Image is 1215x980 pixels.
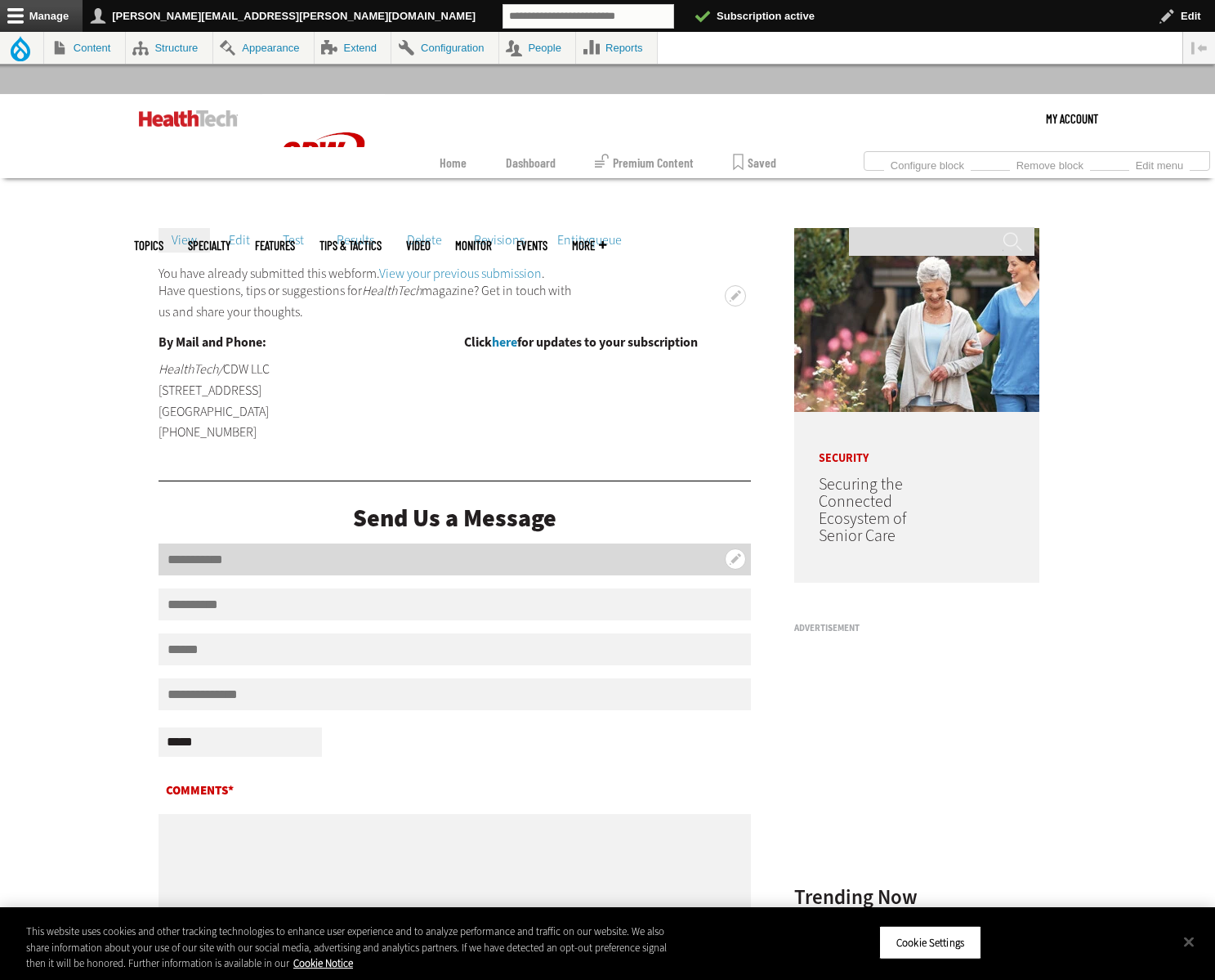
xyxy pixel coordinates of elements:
[319,239,382,252] a: Tips & Tactics
[1129,154,1190,172] a: Edit menu
[794,428,966,464] p: Security
[159,280,574,322] p: Have questions, tips or suggestions for magazine? Get in touch with us and share your thoughts.
[725,285,746,307] button: Open configuration options
[499,32,576,64] a: People
[1046,94,1098,143] div: User menu
[293,956,353,970] a: More information about your privacy
[159,359,360,442] p: CDW LLC [STREET_ADDRESS] [GEOGRAPHIC_DATA] [PHONE_NUMBER]
[44,32,125,64] a: Content
[733,147,776,178] a: Saved
[1171,924,1207,960] button: Close
[794,228,1039,412] img: nurse walks with senior woman through a garden
[26,924,668,972] div: This website uses cookies and other tracking technologies to enhance user experience and to analy...
[139,110,238,127] img: Home
[1183,32,1215,64] button: Vertical orientation
[159,336,445,349] h4: By Mail and Phone:
[819,473,906,547] a: Securing the Connected Ecosystem of Senior Care
[464,336,751,349] h4: Click for updates to your subscription
[879,925,981,960] button: Cookie Settings
[1046,94,1098,143] a: My Account
[440,147,467,178] a: Home
[794,887,1039,907] h3: Trending Now
[1010,154,1090,172] a: Remove block
[255,239,295,252] a: Features
[516,239,547,252] a: Events
[725,548,746,570] button: Open configuration options
[159,360,223,378] em: HealthTech/
[262,94,385,215] img: Home
[391,32,498,64] a: Configuration
[794,639,1039,844] iframe: advertisement
[159,506,752,530] div: Send Us a Message
[572,239,606,252] span: More
[492,333,517,351] a: here
[315,32,391,64] a: Extend
[213,32,314,64] a: Appearance
[262,202,385,219] a: CDW
[406,239,431,252] a: Video
[884,154,971,172] a: Configure block
[362,282,422,299] em: HealthTech
[188,239,230,252] span: Specialty
[455,239,492,252] a: MonITor
[134,239,163,252] span: Topics
[595,147,694,178] a: Premium Content
[379,265,542,282] a: View your previous submission
[576,32,657,64] a: Reports
[794,624,1039,633] h3: Advertisement
[159,267,752,280] div: Status message
[159,780,752,806] label: Comments*
[126,32,212,64] a: Structure
[506,147,556,178] a: Dashboard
